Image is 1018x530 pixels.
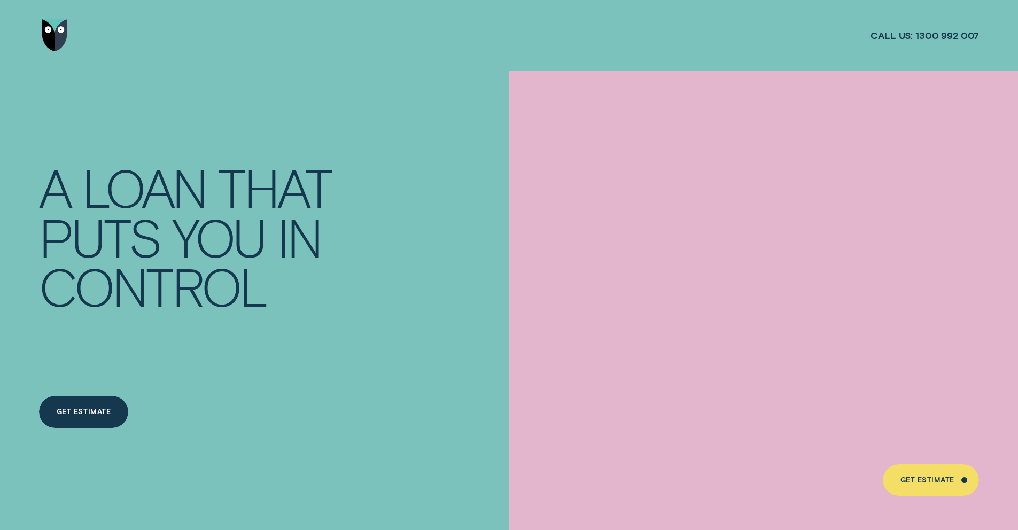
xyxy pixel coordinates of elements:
span: Call us: [871,29,913,42]
span: 1300 992 007 [915,29,979,42]
a: Get Estimate [39,396,128,428]
a: Get Estimate [883,464,980,496]
a: Call us:1300 992 007 [871,29,979,42]
h4: A LOAN THAT PUTS YOU IN CONTROL [39,162,345,310]
img: Wisr [42,19,68,51]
